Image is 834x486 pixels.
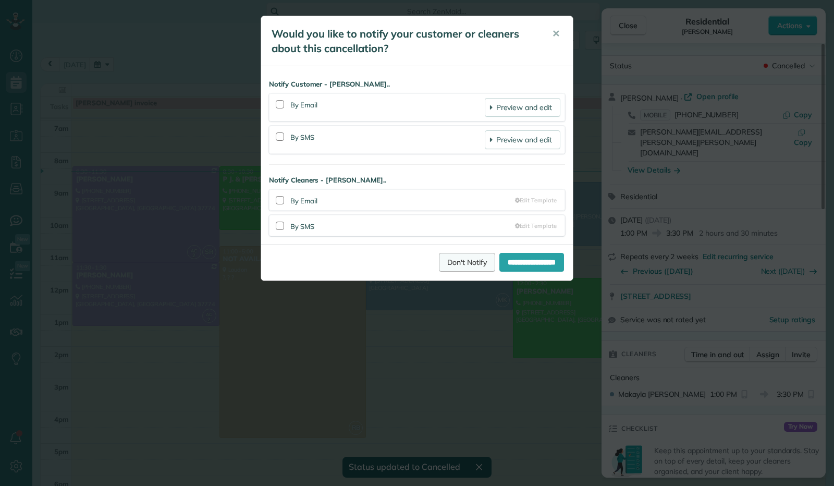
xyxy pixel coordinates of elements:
[515,222,557,230] a: Edit Template
[269,175,565,185] strong: Notify Cleaners - [PERSON_NAME]..
[485,98,560,117] a: Preview and edit
[290,130,485,149] div: By SMS
[269,79,565,89] strong: Notify Customer - [PERSON_NAME]..
[552,28,560,40] span: ✕
[515,196,557,204] a: Edit Template
[439,253,495,272] a: Don't Notify
[290,194,515,206] div: By Email
[290,98,485,117] div: By Email
[290,220,515,232] div: By SMS
[485,130,560,149] a: Preview and edit
[272,27,537,56] h5: Would you like to notify your customer or cleaners about this cancellation?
